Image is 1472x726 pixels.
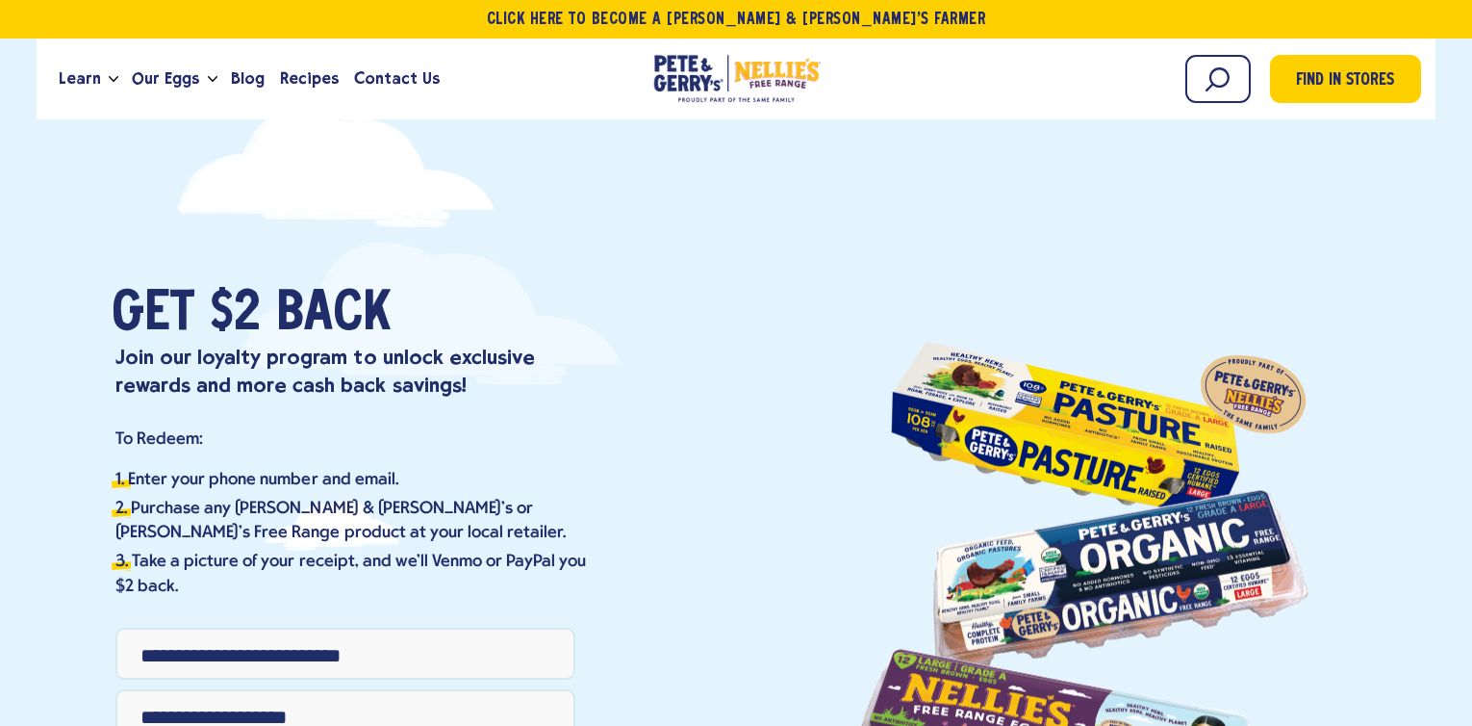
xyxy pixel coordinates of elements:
a: Find in Stores [1270,55,1421,103]
p: To Redeem: [115,428,593,451]
a: Blog [223,53,272,105]
span: Learn [59,66,101,91]
span: Recipes [280,66,339,91]
a: Recipes [272,53,346,105]
input: Search [1185,55,1251,103]
li: Purchase any [PERSON_NAME] & [PERSON_NAME]’s or [PERSON_NAME]'s Free Range product at your local ... [115,497,593,545]
span: Blog [231,66,265,91]
span: Contact Us [354,66,440,91]
a: Our Eggs [124,53,207,105]
p: Join our loyalty program to unlock exclusive rewards and more cash back savings! [115,344,593,399]
li: Take a picture of your receipt, and we'll Venmo or PayPal you $2 back. [115,550,593,598]
a: Contact Us [346,53,447,105]
li: Enter your phone number and email. [115,468,593,492]
span: Find in Stores [1296,68,1394,94]
span: Get [112,286,194,344]
span: $2 [210,286,261,344]
button: Open the dropdown menu for Learn [109,76,118,83]
a: Learn [51,53,109,105]
span: Back [276,286,391,344]
span: Our Eggs [132,66,199,91]
button: Open the dropdown menu for Our Eggs [208,76,217,83]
